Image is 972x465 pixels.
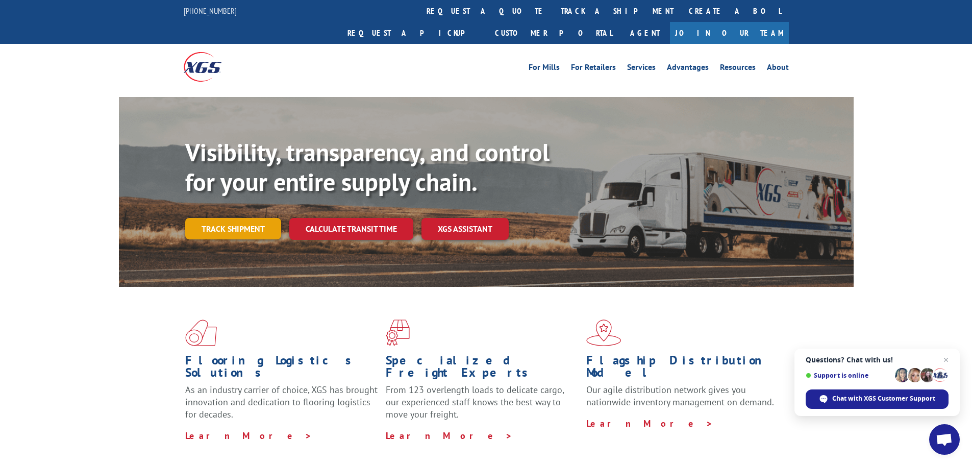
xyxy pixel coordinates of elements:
a: XGS ASSISTANT [421,218,509,240]
img: xgs-icon-total-supply-chain-intelligence-red [185,320,217,346]
a: Learn More > [586,418,713,429]
a: For Retailers [571,63,616,75]
a: Calculate transit time [289,218,413,240]
a: Learn More > [386,430,513,442]
a: About [767,63,789,75]
a: For Mills [529,63,560,75]
img: xgs-icon-flagship-distribution-model-red [586,320,621,346]
h1: Flagship Distribution Model [586,354,779,384]
a: Customer Portal [487,22,620,44]
h1: Flooring Logistics Solutions [185,354,378,384]
a: Services [627,63,656,75]
a: Resources [720,63,756,75]
a: Learn More > [185,430,312,442]
span: Questions? Chat with us! [806,356,949,364]
span: Our agile distribution network gives you nationwide inventory management on demand. [586,384,774,408]
span: As an industry carrier of choice, XGS has brought innovation and dedication to flooring logistics... [185,384,378,420]
a: [PHONE_NUMBER] [184,6,237,16]
b: Visibility, transparency, and control for your entire supply chain. [185,136,550,198]
div: Chat with XGS Customer Support [806,389,949,409]
h1: Specialized Freight Experts [386,354,579,384]
span: Close chat [940,354,952,366]
div: Open chat [929,424,960,455]
span: Chat with XGS Customer Support [832,394,935,403]
span: Support is online [806,372,891,379]
a: Request a pickup [340,22,487,44]
a: Join Our Team [670,22,789,44]
a: Track shipment [185,218,281,239]
p: From 123 overlength loads to delicate cargo, our experienced staff knows the best way to move you... [386,384,579,429]
img: xgs-icon-focused-on-flooring-red [386,320,410,346]
a: Advantages [667,63,709,75]
a: Agent [620,22,670,44]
